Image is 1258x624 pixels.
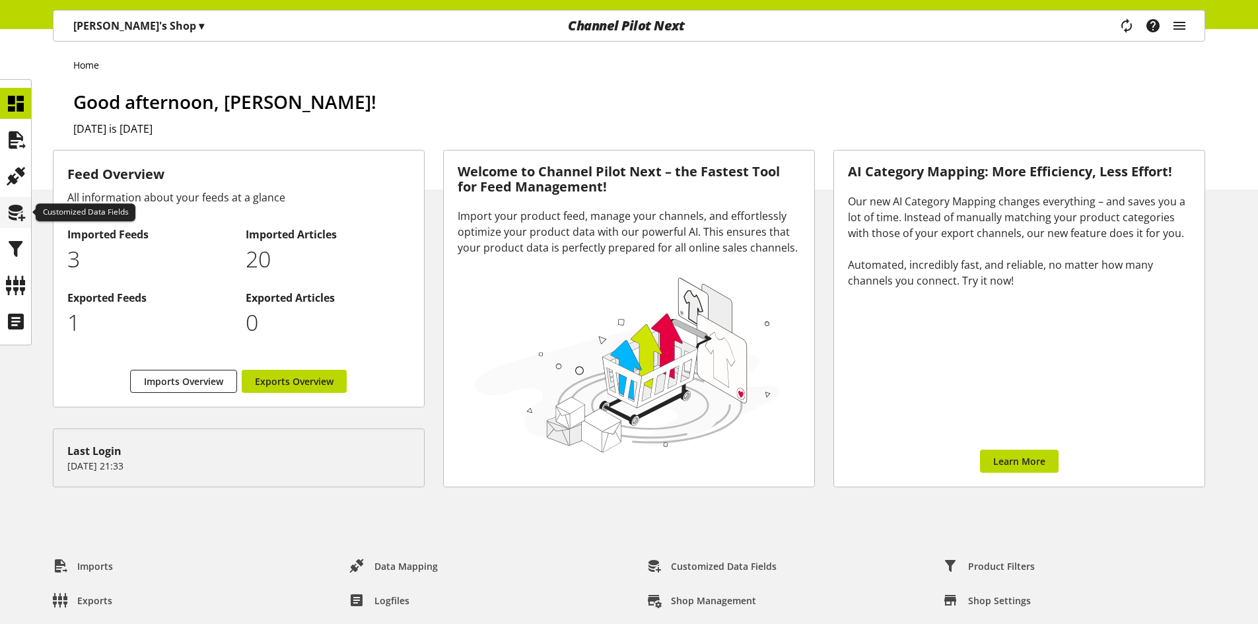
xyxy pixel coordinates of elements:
nav: main navigation [53,10,1205,42]
span: Good afternoon, [PERSON_NAME]! [73,89,376,114]
span: Exports [77,594,112,607]
h3: Welcome to Channel Pilot Next – the Fastest Tool for Feed Management! [458,164,800,194]
span: Imports [77,559,113,573]
p: 20 [246,242,410,276]
h3: Feed Overview [67,164,410,184]
h2: Exported Feeds [67,290,232,306]
a: Shop Management [636,588,767,612]
span: Shop Settings [968,594,1031,607]
a: Shop Settings [933,588,1041,612]
div: All information about your feeds at a glance [67,190,410,205]
div: Customized Data Fields [36,203,135,222]
span: Imports Overview [144,374,223,388]
div: Import your product feed, manage your channels, and effortlessly optimize your product data with ... [458,208,800,256]
h2: Exported Articles [246,290,410,306]
img: 78e1b9dcff1e8392d83655fcfc870417.svg [471,272,784,456]
span: Customized Data Fields [671,559,777,573]
a: Learn More [980,450,1059,473]
span: Shop Management [671,594,756,607]
h2: Imported Feeds [67,226,232,242]
span: Learn More [993,454,1045,468]
div: Our new AI Category Mapping changes everything – and saves you a lot of time. Instead of manually... [848,193,1191,289]
h3: AI Category Mapping: More Efficiency, Less Effort! [848,164,1191,180]
a: Product Filters [933,554,1045,578]
a: Exports Overview [242,370,347,393]
h2: Imported Articles [246,226,410,242]
p: 3 [67,242,232,276]
h2: [DATE] is [DATE] [73,121,1205,137]
a: Logfiles [339,588,420,612]
span: Product Filters [968,559,1035,573]
div: Last Login [67,443,410,459]
span: ▾ [199,18,204,33]
a: Imports [42,554,123,578]
p: [DATE] 21:33 [67,459,410,473]
span: Exports Overview [255,374,333,388]
span: Data Mapping [374,559,438,573]
span: Logfiles [374,594,409,607]
a: Exports [42,588,123,612]
p: 0 [246,306,410,339]
a: Data Mapping [339,554,448,578]
a: Imports Overview [130,370,237,393]
a: Customized Data Fields [636,554,787,578]
p: 1 [67,306,232,339]
p: [PERSON_NAME]'s Shop [73,18,204,34]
